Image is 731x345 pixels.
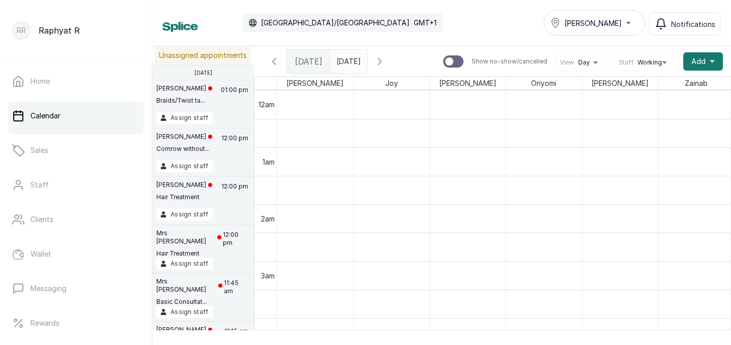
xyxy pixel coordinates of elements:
[156,229,221,245] p: Mrs [PERSON_NAME]
[683,77,710,89] span: Zainab
[8,205,144,234] a: Clients
[30,180,49,190] p: Staff
[8,274,144,303] a: Messaging
[156,145,212,153] p: Cornrow without...
[194,70,212,76] p: [DATE]
[17,25,26,36] p: RR
[30,214,53,225] p: Clients
[156,193,212,201] p: Hair Treatment
[691,56,706,67] span: Add
[156,249,221,258] p: Hair Treatment
[287,50,330,73] div: [DATE]
[30,318,59,328] p: Rewards
[156,258,213,270] button: Assign staff
[544,10,645,36] button: [PERSON_NAME]
[220,181,250,208] p: 12:00 pm
[222,277,250,306] p: 11:45 am
[8,309,144,337] a: Rewards
[589,77,651,89] span: [PERSON_NAME]
[261,18,410,28] p: [GEOGRAPHIC_DATA]/[GEOGRAPHIC_DATA]
[638,58,662,67] span: Working
[156,306,213,318] button: Assign staff
[383,77,400,89] span: Joy
[671,19,715,29] span: Notifications
[156,277,222,294] p: Mrs [PERSON_NAME]
[30,111,60,121] p: Calendar
[578,58,590,67] span: Day
[564,18,622,28] span: [PERSON_NAME]
[219,84,250,112] p: 01:00 pm
[8,102,144,130] a: Calendar
[295,55,322,68] span: [DATE]
[8,240,144,268] a: Wallet
[30,145,48,155] p: Sales
[39,24,80,37] p: Raphyat R
[30,284,67,294] p: Messaging
[258,327,277,338] div: 4am
[221,229,250,258] p: 12:00 pm
[649,12,721,36] button: Notifications
[30,249,51,259] p: Wallet
[156,112,213,124] button: Assign staff
[8,136,144,165] a: Sales
[156,84,212,92] p: [PERSON_NAME]
[8,67,144,96] a: Home
[155,46,251,65] p: Unassigned appointments
[156,326,212,334] p: [PERSON_NAME]
[683,52,723,71] button: Add
[8,171,144,199] a: Staff
[560,58,574,67] span: View
[259,213,277,224] div: 2am
[156,133,212,141] p: [PERSON_NAME]
[220,133,250,160] p: 12:00 pm
[30,76,50,86] p: Home
[472,57,547,66] p: Show no-show/cancelled
[156,97,212,105] p: Braids/Twist ta...
[256,99,277,110] div: 12am
[529,77,558,89] span: Oriyomi
[260,156,277,167] div: 1am
[259,270,277,281] div: 3am
[156,181,212,189] p: [PERSON_NAME]
[156,160,213,172] button: Assign staff
[619,58,634,67] span: Staff
[437,77,499,89] span: [PERSON_NAME]
[156,298,222,306] p: Basic Consultat...
[560,58,602,67] button: ViewDay
[414,18,437,28] p: GMT+1
[284,77,346,89] span: [PERSON_NAME]
[619,58,671,67] button: StaffWorking
[156,208,213,221] button: Assign staff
